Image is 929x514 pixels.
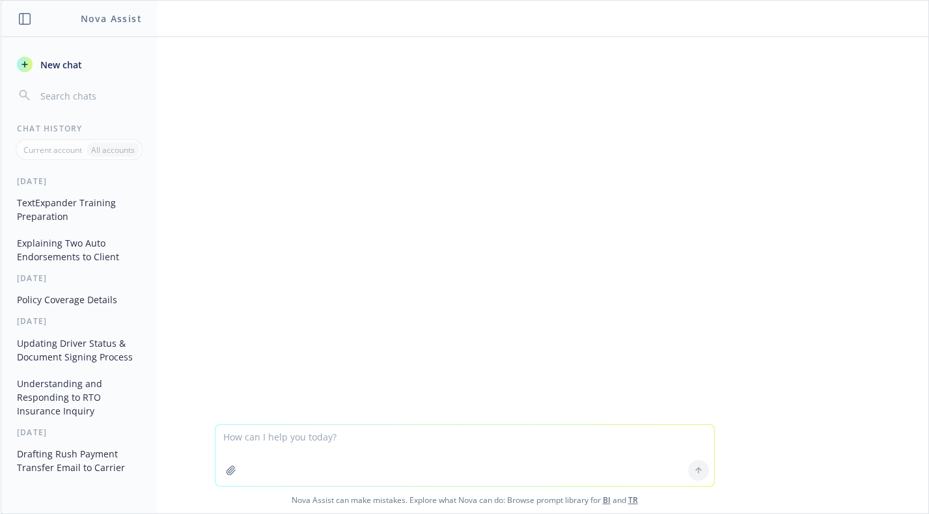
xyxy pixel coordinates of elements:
[1,427,157,438] div: [DATE]
[12,443,146,478] button: Drafting Rush Payment Transfer Email to Carrier
[12,373,146,422] button: Understanding and Responding to RTO Insurance Inquiry
[38,58,82,72] span: New chat
[12,232,146,267] button: Explaining Two Auto Endorsements to Client
[12,289,146,310] button: Policy Coverage Details
[81,12,142,25] h1: Nova Assist
[12,332,146,368] button: Updating Driver Status & Document Signing Process
[6,487,923,513] span: Nova Assist can make mistakes. Explore what Nova can do: Browse prompt library for and
[12,192,146,227] button: TextExpander Training Preparation
[1,273,157,284] div: [DATE]
[38,87,141,105] input: Search chats
[91,144,135,156] p: All accounts
[1,316,157,327] div: [DATE]
[12,53,146,76] button: New chat
[23,144,82,156] p: Current account
[1,123,157,134] div: Chat History
[628,494,638,506] a: TR
[603,494,611,506] a: BI
[1,176,157,187] div: [DATE]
